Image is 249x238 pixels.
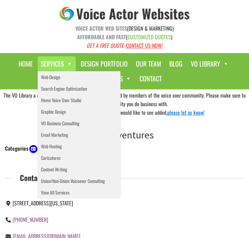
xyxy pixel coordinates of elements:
a: Caricatures [38,152,120,164]
a: View All Services [38,187,120,198]
a: Home Voice Over Studio [38,94,120,106]
a: please let us know! [167,108,204,116]
a: Union/Non-Union Voiceover Consulting [38,175,120,187]
em: GET A FREE QUOTE: [87,42,125,49]
a: Web Hosting [38,140,120,152]
a: Blog [166,56,186,71]
a: Content Writing [38,164,120,175]
strong: VOICE ACTOR WEB SITES [75,24,127,32]
a: Home [15,56,36,71]
a: Graphic Design [38,106,120,117]
a: VO Business Consulting [38,117,120,129]
a: Our Team [133,56,164,71]
img: voice_actor_websites_logo [58,5,191,22]
h1: (add)ventures [5,129,244,141]
a: Search Engine Optimization [38,83,120,94]
a: Email Marketing [38,129,120,140]
span: [STREET_ADDRESS][US_STATE] [13,199,73,207]
div: Categories [5,144,28,152]
span: Contact Information [12,172,88,184]
a: [PHONE_NUMBER] [13,216,48,223]
p: (DESIGN & MARKETING) ( ) [5,24,244,50]
a: CONTACT US NOW! [126,42,163,49]
a: VO Library [187,56,232,71]
a: Contact [136,71,165,86]
a: Web Design [38,71,120,83]
span: CUSTOMIZED QUOTES [128,33,171,41]
a: Advertising Agencies [29,144,80,152]
strong: AFFORDABLE AND FAST [77,33,126,41]
a: Services [38,56,76,71]
a: Design Portfolio [77,56,131,71]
